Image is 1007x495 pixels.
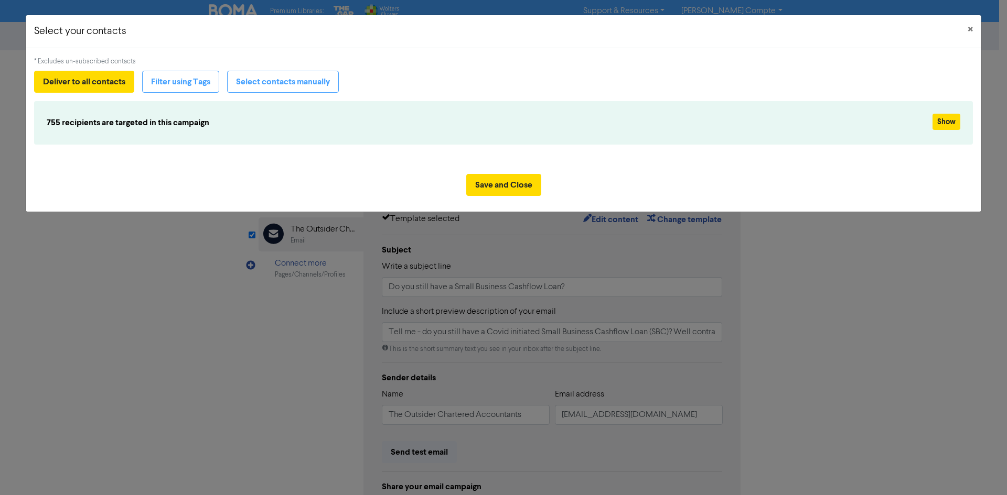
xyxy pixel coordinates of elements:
button: Select contacts manually [227,71,339,93]
button: Deliver to all contacts [34,71,134,93]
span: × [968,22,973,38]
button: Save and Close [466,174,541,196]
button: Show [933,114,960,130]
iframe: Chat Widget [875,382,1007,495]
h6: 755 recipients are targeted in this campaign [47,118,806,128]
button: Filter using Tags [142,71,219,93]
button: Close [959,15,981,45]
div: * Excludes un-subscribed contacts [34,57,973,67]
